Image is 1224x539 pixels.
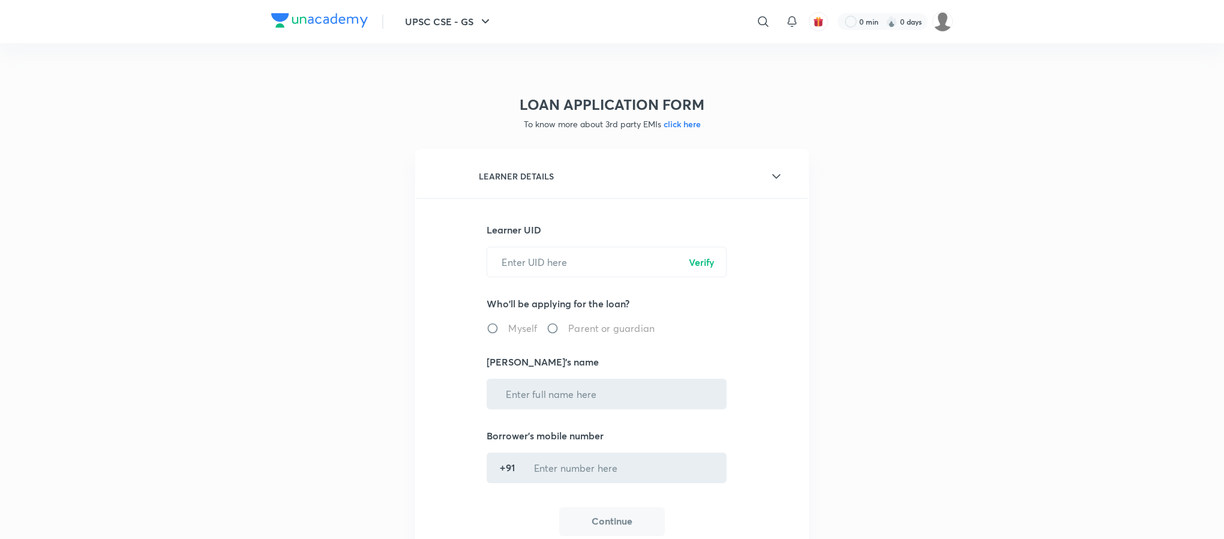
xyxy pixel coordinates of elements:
p: Borrower's mobile number [487,429,737,443]
span: To know more about 3rd party EMIs [524,118,701,130]
p: Verify [689,255,715,269]
img: Pranesh [932,11,953,32]
button: avatar [809,12,828,31]
input: Enter full name here [491,379,722,409]
p: [PERSON_NAME]'s name [487,355,737,369]
img: streak [886,16,898,28]
h3: LOAN APPLICATION FORM [415,96,809,113]
h6: LEARNER DETAILS [479,170,554,182]
a: Company Logo [271,13,368,31]
button: Continue [559,507,665,536]
span: click here [661,118,701,130]
img: Company Logo [271,13,368,28]
p: Who'll be applying for the loan? [487,297,737,311]
p: +91 [500,460,514,475]
span: Parent or guardian [568,321,655,336]
button: UPSC CSE - GS [398,10,500,34]
input: Enter UID here [487,247,726,277]
img: avatar [813,16,824,27]
span: Myself [508,321,537,336]
p: Learner UID [487,223,737,237]
input: Enter number here [520,453,722,483]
